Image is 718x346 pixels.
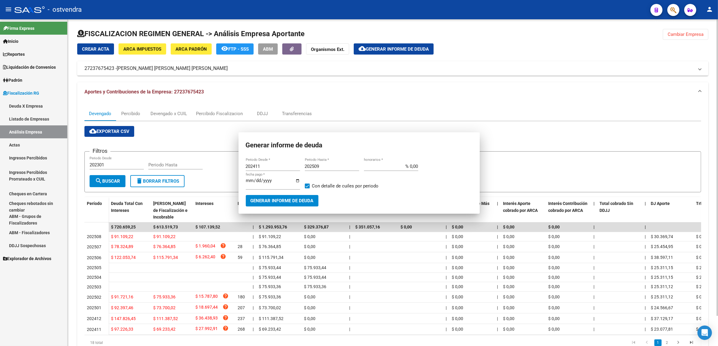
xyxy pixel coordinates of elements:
span: $ 92.397,46 [111,305,133,310]
mat-icon: person [706,6,713,13]
span: $ 0,00 [452,327,463,332]
span: FTP - SSS [228,46,249,52]
span: 202507 [87,244,101,249]
span: $ 0,00 [452,294,463,299]
span: $ 720.659,25 [111,225,136,229]
span: | [593,284,594,289]
span: $ 6.262,40 [195,253,215,262]
a: go to next page [672,339,684,346]
span: | [645,234,646,239]
datatable-header-cell: Deuda Bruta Neto de Fiscalización e Incobrable [151,197,193,224]
i: help [220,243,226,249]
span: $ 329.376,87 [304,225,329,229]
span: | [349,316,350,321]
span: Borrar Filtros [136,178,179,184]
span: $ 0,00 [503,234,514,239]
span: | [645,316,646,321]
span: $ 91.109,22 [259,234,281,239]
span: $ 75.933,44 [259,265,281,270]
span: ARCA Padrón [176,46,207,52]
span: $ 0,00 [304,244,315,249]
span: $ 107.139,52 [195,225,220,229]
datatable-header-cell: Interés Contribución cobrado por ARCA [546,197,591,224]
span: Liquidación de Convenios [3,64,56,71]
span: $ 1.293.953,76 [259,225,287,229]
span: $ 0,00 [696,327,707,332]
span: | [645,201,646,206]
span: | [349,305,350,310]
datatable-header-cell: Dias [235,197,250,224]
a: go to last page [686,339,697,346]
span: $ 111.387,52 [259,316,283,321]
span: | [593,275,594,280]
span: | [497,234,498,239]
div: Percibido [122,110,141,117]
span: Intereses [195,201,214,206]
span: $ 122.053,74 [111,255,136,260]
span: $ 0,00 [304,327,315,332]
span: | [593,201,595,206]
div: Devengado x CUIL [150,110,187,117]
span: 268 [238,327,245,332]
span: | [497,244,498,249]
strong: Organismos Ext. [311,47,344,52]
span: $ 0,00 [503,316,514,321]
span: Padrón [3,77,22,83]
a: 1 [654,339,662,346]
span: | [645,275,646,280]
a: go to previous page [641,339,653,346]
span: $ 0,00 [548,255,560,260]
span: | [349,327,350,332]
span: $ 1.960,04 [195,243,215,251]
span: Buscar [95,178,120,184]
span: | [446,225,447,229]
span: $ 0,00 [304,255,315,260]
span: | [645,225,646,229]
span: $ 0,00 [452,305,463,310]
span: | [253,265,254,270]
span: $ 0,00 [452,284,463,289]
mat-icon: delete [136,177,143,184]
span: | [349,225,350,229]
span: $ 75.933,36 [259,294,281,299]
span: $ 73.700,02 [259,305,281,310]
span: Crear Acta [82,46,109,52]
datatable-header-cell: Intereses [193,197,235,224]
span: | [497,284,498,289]
div: Percibido Fiscalizacion [196,110,243,117]
span: | [253,284,254,289]
span: Total cobrado Sin DDJJ [599,201,633,213]
i: help [220,253,226,259]
span: 28 [238,244,242,249]
span: 202505 [87,265,101,270]
span: $ 0,00 [503,294,514,299]
span: | [349,244,350,249]
span: $ 0,00 [548,275,560,280]
span: $ 76.364,85 [153,244,176,249]
span: $ 38.597,11 [651,255,673,260]
span: $ 75.933,36 [259,284,281,289]
datatable-header-cell: | [591,197,597,224]
span: $ 0,00 [548,265,560,270]
span: $ 0,00 [548,294,560,299]
span: $ 0,00 [503,255,514,260]
datatable-header-cell: Deuda Total Con Intereses [109,197,151,224]
span: | [497,327,498,332]
span: $ 69.233,42 [153,327,176,332]
span: $ 0,00 [548,327,560,332]
span: $ 0,00 [400,225,412,229]
div: DDJJ [257,110,268,117]
span: | [645,244,646,249]
span: | [446,265,447,270]
mat-icon: search [95,177,102,184]
span: | [645,305,646,310]
span: | [253,305,254,310]
span: $ 91.721,16 [111,294,133,299]
span: | [497,255,498,260]
span: $ 0,00 [503,275,514,280]
span: $ 0,00 [503,265,514,270]
span: | [349,275,350,280]
span: $ 0,00 [452,244,463,249]
span: $ 75.933,44 [259,275,281,280]
span: | [645,265,646,270]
